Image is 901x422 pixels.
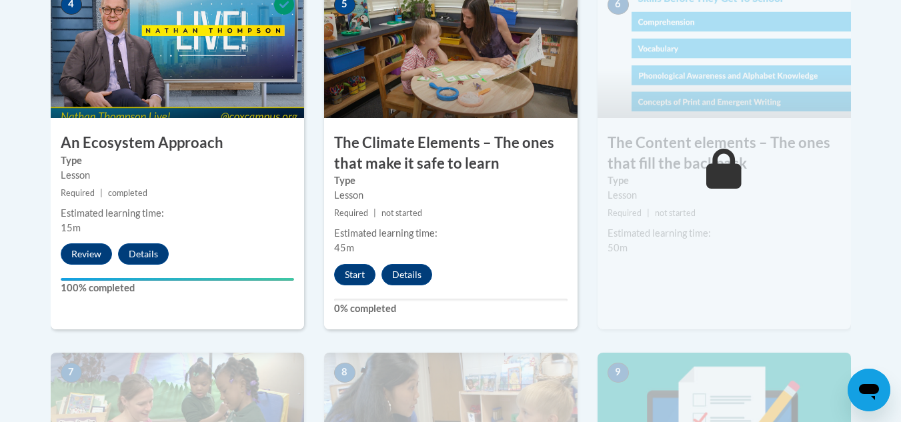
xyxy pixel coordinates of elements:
[100,188,103,198] span: |
[381,208,422,218] span: not started
[61,363,82,383] span: 7
[334,208,368,218] span: Required
[608,242,628,253] span: 50m
[334,264,375,285] button: Start
[61,222,81,233] span: 15m
[61,168,294,183] div: Lesson
[61,281,294,295] label: 100% completed
[608,173,841,188] label: Type
[381,264,432,285] button: Details
[334,363,355,383] span: 8
[334,301,568,316] label: 0% completed
[647,208,650,218] span: |
[61,206,294,221] div: Estimated learning time:
[61,278,294,281] div: Your progress
[118,243,169,265] button: Details
[324,133,578,174] h3: The Climate Elements – The ones that make it safe to learn
[61,153,294,168] label: Type
[373,208,376,218] span: |
[334,242,354,253] span: 45m
[608,363,629,383] span: 9
[655,208,696,218] span: not started
[334,226,568,241] div: Estimated learning time:
[61,188,95,198] span: Required
[61,243,112,265] button: Review
[608,226,841,241] div: Estimated learning time:
[608,188,841,203] div: Lesson
[334,173,568,188] label: Type
[598,133,851,174] h3: The Content elements – The ones that fill the backpack
[848,369,890,411] iframe: Button to launch messaging window
[51,133,304,153] h3: An Ecosystem Approach
[608,208,642,218] span: Required
[108,188,147,198] span: completed
[334,188,568,203] div: Lesson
